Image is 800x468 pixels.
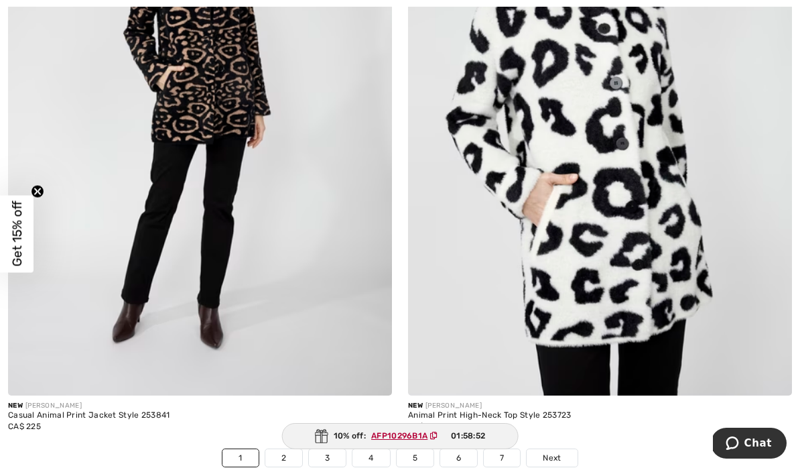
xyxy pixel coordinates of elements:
a: 6 [440,449,477,467]
a: 3 [309,449,346,467]
div: 10% off: [282,423,519,449]
a: 4 [352,449,389,467]
div: Animal Print High-Neck Top Style 253723 [408,411,792,420]
a: 1 [222,449,258,467]
a: Next [527,449,577,467]
span: New [8,402,23,410]
span: Next [543,452,561,464]
iframe: Opens a widget where you can chat to one of our agents [713,428,787,461]
div: Casual Animal Print Jacket Style 253841 [8,411,392,420]
span: New [408,402,423,410]
div: [PERSON_NAME] [8,401,392,411]
span: CA$ 235 [408,422,441,431]
div: [PERSON_NAME] [408,401,792,411]
a: 2 [265,449,302,467]
ins: AFP10296B1A [371,431,427,441]
span: Get 15% off [9,201,25,267]
img: Gift.svg [315,429,328,443]
span: 01:58:52 [451,430,485,442]
button: Close teaser [31,185,44,198]
a: 5 [397,449,434,467]
a: 7 [484,449,520,467]
span: CA$ 225 [8,422,41,431]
